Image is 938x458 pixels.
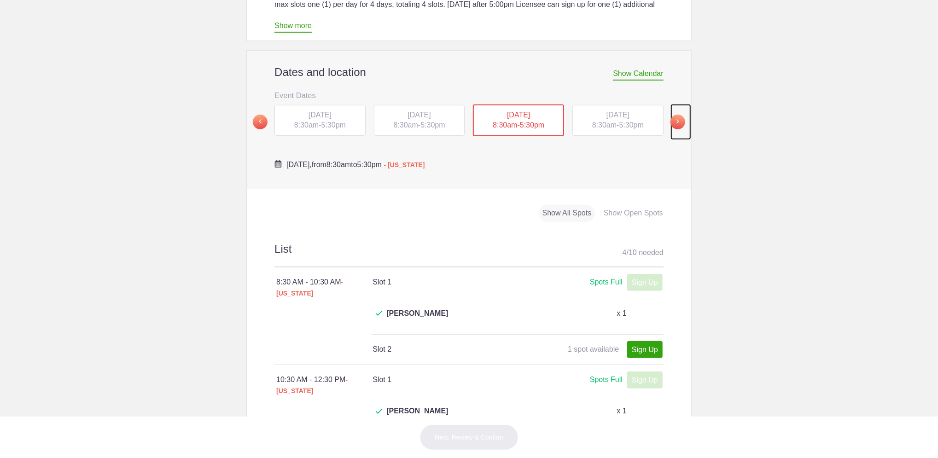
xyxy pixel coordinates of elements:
[274,241,664,267] h2: List
[386,308,448,330] span: [PERSON_NAME]
[606,111,629,119] span: [DATE]
[473,104,564,137] div: -
[472,104,565,137] button: [DATE] 8:30am-5:30pm
[274,105,366,136] div: -
[386,406,448,428] span: [PERSON_NAME]
[276,374,373,396] div: 10:30 AM - 12:30 PM
[321,121,346,129] span: 5:30pm
[357,161,382,168] span: 5:30pm
[276,277,373,299] div: 8:30 AM - 10:30 AM
[572,104,664,137] button: [DATE] 8:30am-5:30pm
[592,121,617,129] span: 8:30am
[420,121,445,129] span: 5:30pm
[623,246,664,260] div: 4 10 needed
[286,161,312,168] span: [DATE],
[274,104,366,137] button: [DATE] 8:30am-5:30pm
[373,374,517,385] h4: Slot 1
[274,160,282,168] img: Cal purple
[309,111,332,119] span: [DATE]
[373,277,517,288] h4: Slot 1
[617,308,626,319] p: x 1
[627,341,663,358] a: Sign Up
[373,344,517,355] h4: Slot 2
[627,249,629,256] span: /
[590,374,623,386] div: Spots Full
[600,205,667,222] div: Show Open Spots
[408,111,431,119] span: [DATE]
[286,161,425,168] span: from to
[572,105,664,136] div: -
[568,345,619,353] span: 1 spot available
[493,121,517,129] span: 8:30am
[520,121,544,129] span: 5:30pm
[276,278,343,297] span: - [US_STATE]
[613,70,663,81] span: Show Calendar
[376,409,383,414] img: Check dark green
[394,121,418,129] span: 8:30am
[419,424,519,450] button: Next: Review & Confirm
[294,121,319,129] span: 8:30am
[374,105,465,136] div: -
[276,376,348,394] span: - [US_STATE]
[326,161,351,168] span: 8:30am
[274,88,664,102] h3: Event Dates
[507,111,530,119] span: [DATE]
[274,22,312,33] a: Show more
[539,205,595,222] div: Show All Spots
[590,277,623,288] div: Spots Full
[619,121,644,129] span: 5:30pm
[376,311,383,316] img: Check dark green
[617,406,626,417] p: x 1
[274,65,664,79] h2: Dates and location
[373,104,466,137] button: [DATE] 8:30am-5:30pm
[384,161,425,168] span: - [US_STATE]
